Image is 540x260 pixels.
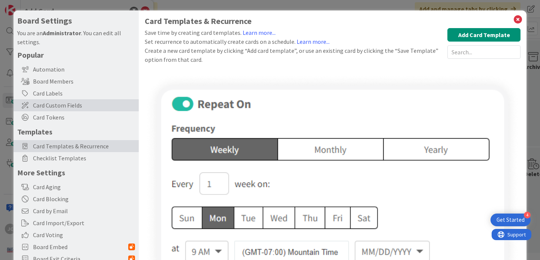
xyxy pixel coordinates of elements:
[496,216,525,224] div: Get Started
[13,87,139,99] div: Card Labels
[33,142,135,151] span: Card Templates & Recurrence
[13,217,139,229] div: Card Import/Export
[490,214,531,226] div: Open Get Started checklist, remaining modules: 4
[145,16,520,26] h1: Card Templates & Recurrence
[13,75,139,87] div: Board Members
[17,16,135,25] h4: Board Settings
[297,38,330,45] a: Learn more...
[145,37,444,46] div: Set recurrence to automatically create cards on a schedule.
[33,101,135,110] span: Card Custom Fields
[447,28,520,42] button: Add Card Template
[13,181,139,193] div: Card Aging
[145,28,444,37] div: Save time by creating card templates.
[243,29,276,36] a: Learn more...
[16,1,34,10] span: Support
[33,242,128,251] span: Board Embed
[33,206,135,215] span: Card by Email
[33,230,135,239] span: Card Voting
[524,212,531,218] div: 4
[17,50,135,60] h5: Popular
[17,127,135,136] h5: Templates
[33,113,135,122] span: Card Tokens
[13,63,139,75] div: Automation
[145,46,444,64] div: Create a new card template by clicking “Add card template”, or use an existing card by clicking t...
[43,29,81,37] b: Administrator
[17,168,135,177] h5: More Settings
[17,28,135,46] div: You are an . You can edit all settings.
[13,193,139,205] div: Card Blocking
[33,154,135,163] span: Checklist Templates
[447,45,520,59] input: Search...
